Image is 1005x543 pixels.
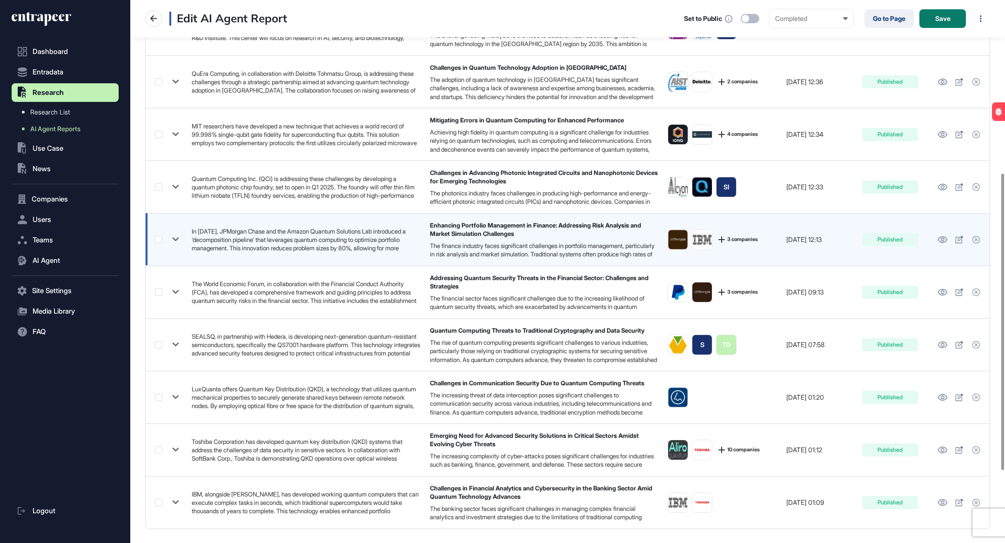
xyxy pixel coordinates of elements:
div: Challenges in Advancing Photonic Integrated Circuits and Nanophotonic Devices for Emerging Techno... [430,168,659,185]
span: [DATE] 01:12 [786,446,822,454]
div: Challenges in Quantum Technology Adoption in [GEOGRAPHIC_DATA] [430,63,659,72]
div: The banking sector faces significant challenges in managing complex financial analytics and inves... [430,504,659,530]
span: AI Agent Reports [30,125,80,133]
div: The challenge facing Malaysia is the need to establish itself as a leading hub for quantum techno... [430,31,659,56]
span: FAQ [33,328,46,335]
a: TG [716,335,737,355]
div: Published [862,496,918,509]
button: Entradata [12,63,119,81]
img: image [668,440,688,460]
div: Published [862,128,918,141]
span: Companies [32,195,68,203]
a: image [668,124,688,145]
a: AI Agent Reports [16,121,119,137]
a: image [692,72,712,92]
span: Use Case [33,145,63,152]
span: 10 companies [727,445,760,455]
span: [DATE] 01:20 [786,393,824,401]
a: Dashboard [12,42,119,61]
div: IBM, alongside [PERSON_NAME], has developed working quantum computers that can execute complex ta... [192,490,421,515]
div: QuEra Computing, in collaboration with Deloitte Tohmatsu Group, is addressing these challenges th... [192,69,421,94]
div: Addressing Quantum Security Threats in the Financial Sector: Challenges and Strategies [430,274,659,290]
img: image [692,499,712,506]
span: [DATE] 12:33 [786,183,823,191]
img: image [692,440,712,460]
div: The finance industry faces significant challenges in portfolio management, particularly in risk a... [430,241,659,267]
img: image [668,282,688,302]
span: Save [935,15,951,22]
span: [DATE] 09:13 [786,288,824,296]
div: Published [862,443,918,456]
div: The rise of quantum computing presents significant challenges to various industries, particularly... [430,338,659,363]
img: image [668,230,688,249]
button: 3 companies [716,229,758,250]
a: image [692,282,712,302]
button: Save [919,9,966,28]
img: image [668,177,688,197]
img: image [692,177,712,197]
div: Quantum Computing Threats to Traditional Cryptography and Data Security [430,326,659,335]
img: image [668,388,688,407]
div: Published [862,233,918,246]
img: image [668,335,688,355]
div: MIT researchers have developed a new technique that achieves a world record of 99.998% single-qub... [192,122,421,147]
button: Media Library [12,302,119,321]
span: 3 companies [727,288,758,297]
div: The adoption of quantum technology in [GEOGRAPHIC_DATA] faces significant challenges, including a... [430,75,659,101]
img: image [692,131,712,138]
span: Users [33,216,51,223]
div: Challenges in Financial Analytics and Cybersecurity in the Banking Sector Amid Quantum Technology... [430,484,659,501]
img: image [668,493,688,512]
img: image [692,230,712,249]
span: AI Agent [33,257,60,264]
span: Site Settings [32,287,72,295]
button: 10 companies [716,440,760,460]
div: SI [724,183,730,191]
div: The increasing threat of data interception poses significant challenges to communication security... [430,391,659,416]
span: Logout [33,507,55,515]
div: S [700,341,704,349]
span: Dashboard [33,48,68,55]
a: image [668,72,688,92]
div: Published [862,75,918,88]
span: [DATE] 12:36 [786,78,823,86]
div: The increasing complexity of cyber-attacks poses significant challenges for industries such as ba... [430,452,659,477]
a: image [692,124,712,145]
span: News [33,165,51,173]
button: News [12,160,119,178]
span: [DATE] 12:13 [786,235,822,243]
span: 2 companies [727,77,758,87]
span: Teams [33,236,53,244]
span: [DATE] 12:34 [786,130,824,138]
div: Published [862,338,918,351]
a: Research List [16,104,119,121]
div: Emerging Need for Advanced Security Solutions in Critical Sectors Amidst Evolving Cyber Threats [430,431,659,448]
div: In [DATE], JPMorgan Chase and the Amazon Quantum Solutions Lab introduced a 'decomposition pipeli... [192,227,421,252]
button: AI Agent [12,251,119,270]
div: SEALSQ, in partnership with Hedera, is developing next-generation quantum-resistant semiconductor... [192,332,421,357]
img: image [668,125,688,144]
span: [DATE] 01:09 [786,498,824,506]
button: 3 companies [716,282,758,302]
div: The photonics industry faces challenges in producing high-performance and energy-efficient photon... [430,189,659,214]
div: Toshiba Corporation has developed quantum key distribution (QKD) systems that address the challen... [192,437,421,463]
a: image [692,229,712,250]
button: FAQ [12,322,119,341]
a: image [668,229,688,250]
a: Go to Page [864,9,914,28]
button: Companies [12,190,119,208]
div: Set to Public [684,15,722,22]
span: [DATE] 07:58 [786,341,824,349]
span: Media Library [33,308,75,315]
span: Research [33,89,64,96]
button: Users [12,210,119,229]
button: Site Settings [12,282,119,300]
div: LuxQuanta offers Quantum Key Distribution (QKD), a technology that utilizes quantum mechanical pr... [192,385,421,410]
button: Use Case [12,139,119,158]
h3: Edit AI Agent Report [169,12,287,26]
button: 2 companies [716,72,758,92]
span: Entradata [33,68,63,76]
